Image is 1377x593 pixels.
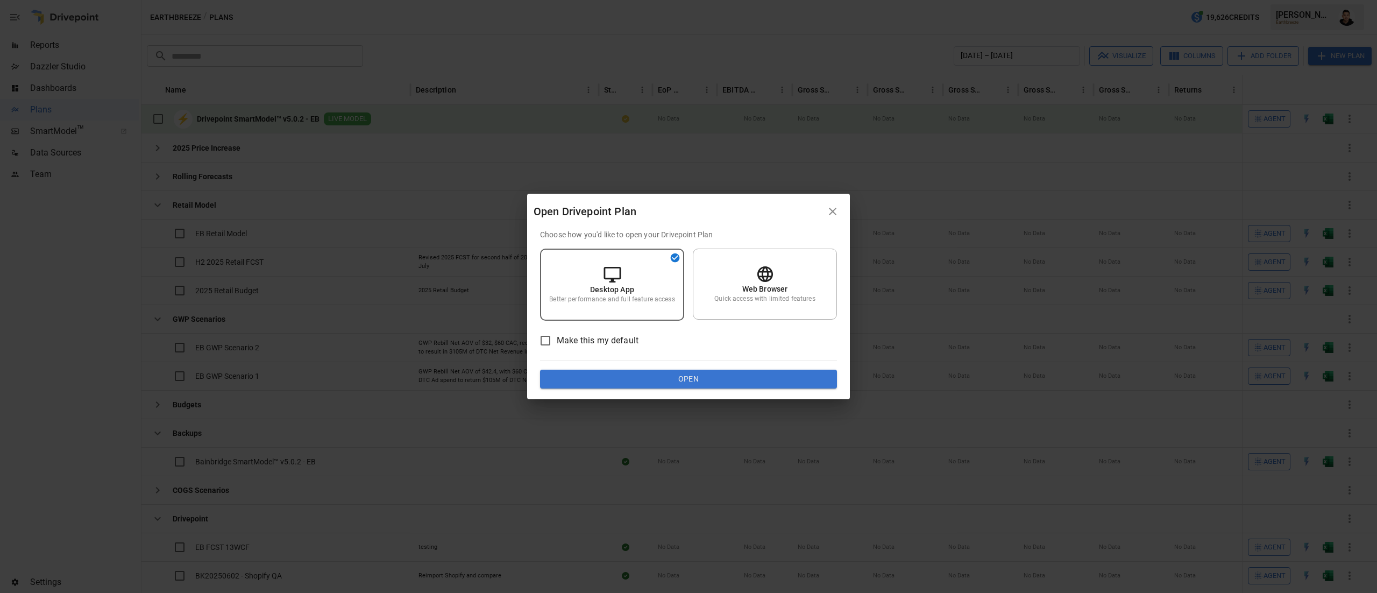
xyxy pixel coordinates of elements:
div: Open Drivepoint Plan [534,203,822,220]
p: Quick access with limited features [714,294,815,303]
button: Open [540,370,837,389]
span: Make this my default [557,334,638,347]
p: Web Browser [742,284,788,294]
p: Desktop App [590,284,634,295]
p: Choose how you'd like to open your Drivepoint Plan [540,229,837,240]
p: Better performance and full feature access [549,295,675,304]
